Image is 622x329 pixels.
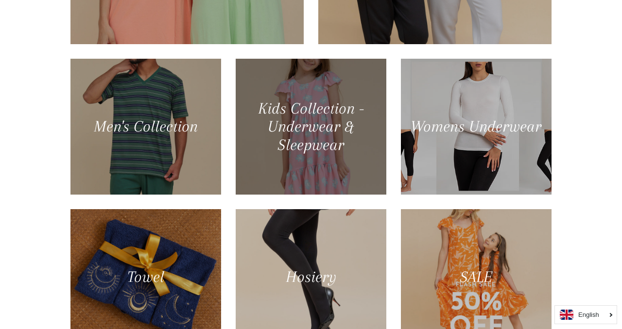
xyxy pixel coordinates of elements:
a: Men's Collection [70,59,221,195]
a: Womens Underwear [401,59,552,195]
i: English [578,312,599,318]
a: English [560,310,612,320]
a: Kids Collection - Underwear & Sleepwear [236,59,386,195]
